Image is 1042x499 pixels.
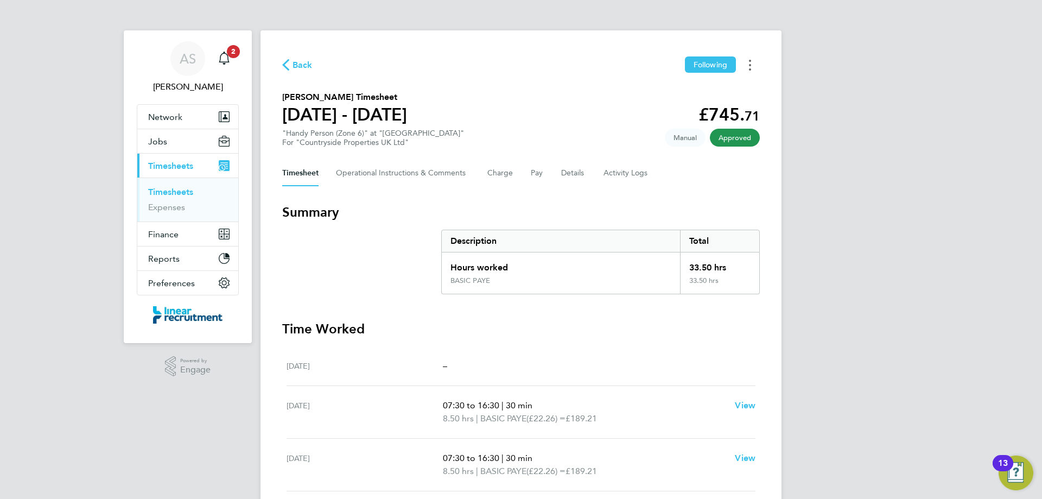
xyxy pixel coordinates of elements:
[710,129,760,147] span: This timesheet has been approved.
[476,466,478,476] span: |
[698,104,760,125] app-decimal: £745.
[165,356,211,377] a: Powered byEngage
[148,161,193,171] span: Timesheets
[282,104,407,125] h1: [DATE] - [DATE]
[441,230,760,294] div: Summary
[480,412,526,425] span: BASIC PAYE
[480,465,526,478] span: BASIC PAYE
[282,204,760,221] h3: Summary
[735,400,755,410] span: View
[137,105,238,129] button: Network
[227,45,240,58] span: 2
[680,230,759,252] div: Total
[442,230,680,252] div: Description
[137,306,239,324] a: Go to home page
[476,413,478,424] span: |
[137,41,239,93] a: AS[PERSON_NAME]
[526,413,566,424] span: (£22.26) =
[735,399,755,412] a: View
[137,178,238,222] div: Timesheets
[501,400,504,410] span: |
[680,276,759,294] div: 33.50 hrs
[745,108,760,124] span: 71
[336,160,470,186] button: Operational Instructions & Comments
[603,160,649,186] button: Activity Logs
[180,365,211,375] span: Engage
[561,160,586,186] button: Details
[282,58,313,72] button: Back
[740,56,760,73] button: Timesheets Menu
[148,278,195,288] span: Preferences
[137,154,238,178] button: Timesheets
[282,138,464,147] div: For "Countryside Properties UK Ltd"
[694,60,727,70] span: Following
[148,254,180,264] span: Reports
[148,202,185,212] a: Expenses
[998,463,1008,477] div: 13
[137,271,238,295] button: Preferences
[148,112,182,122] span: Network
[137,222,238,246] button: Finance
[443,361,447,371] span: –
[735,453,755,463] span: View
[450,276,490,285] div: BASIC PAYE
[442,252,680,276] div: Hours worked
[293,59,313,72] span: Back
[148,136,167,147] span: Jobs
[124,30,252,343] nav: Main navigation
[443,453,499,463] span: 07:30 to 16:30
[287,359,443,372] div: [DATE]
[735,452,755,465] a: View
[213,41,235,76] a: 2
[531,160,544,186] button: Pay
[685,56,736,73] button: Following
[526,466,566,476] span: (£22.26) =
[443,413,474,424] span: 8.50 hrs
[287,452,443,478] div: [DATE]
[506,453,532,463] span: 30 min
[282,91,407,104] h2: [PERSON_NAME] Timesheet
[680,252,759,276] div: 33.50 hrs
[287,399,443,425] div: [DATE]
[180,356,211,365] span: Powered by
[566,413,597,424] span: £189.21
[148,187,193,197] a: Timesheets
[443,400,499,410] span: 07:30 to 16:30
[665,129,706,147] span: This timesheet was manually created.
[506,400,532,410] span: 30 min
[137,80,239,93] span: Alyssa Smith
[180,52,196,66] span: AS
[137,129,238,153] button: Jobs
[501,453,504,463] span: |
[999,456,1033,490] button: Open Resource Center, 13 new notifications
[148,229,179,239] span: Finance
[137,247,238,270] button: Reports
[282,129,464,147] div: "Handy Person (Zone 6)" at "[GEOGRAPHIC_DATA]"
[282,160,319,186] button: Timesheet
[487,160,513,186] button: Charge
[153,306,223,324] img: linearrecruitment-logo-retina.png
[443,466,474,476] span: 8.50 hrs
[282,320,760,338] h3: Time Worked
[566,466,597,476] span: £189.21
